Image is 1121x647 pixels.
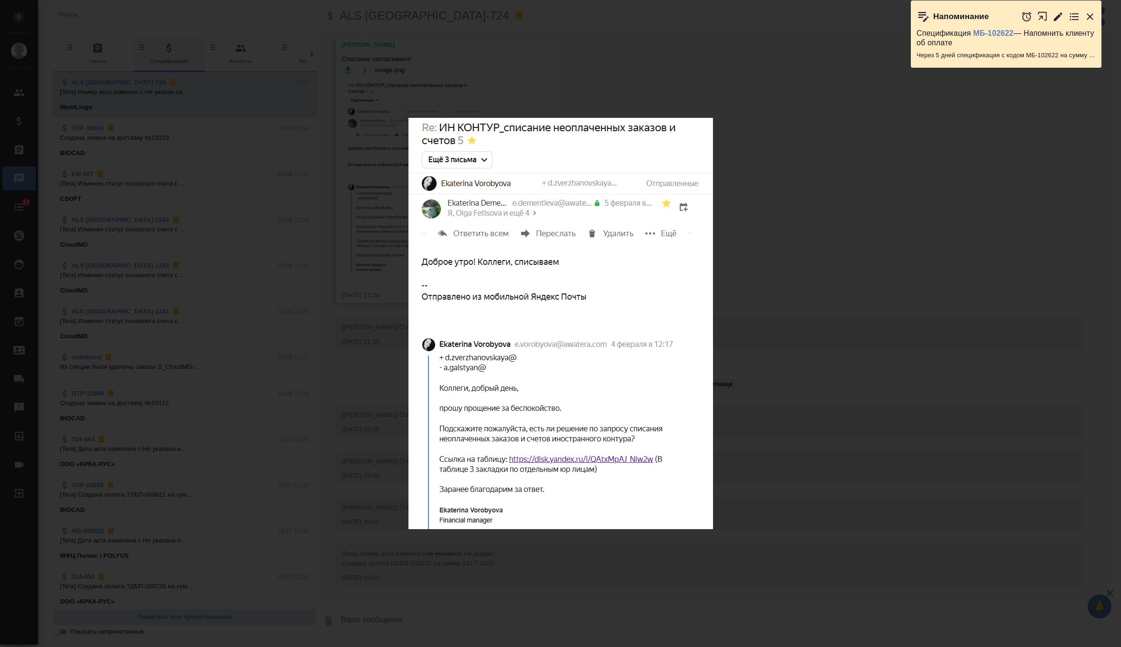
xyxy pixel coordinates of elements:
[933,12,989,21] p: Напоминание
[917,29,1096,48] p: Спецификация — Напомнить клиенту об оплате
[973,29,1014,37] a: МБ-102622
[1037,6,1048,27] button: Открыть в новой вкладке
[1021,11,1032,22] button: Отложить
[1084,11,1096,22] button: Закрыть
[917,51,1096,60] p: Через 5 дней спецификация с кодом МБ-102622 на сумму 2123076 RUB будет просрочена
[1069,11,1080,22] button: Перейти в todo
[1052,11,1064,22] button: Редактировать
[408,118,713,529] img: image.png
